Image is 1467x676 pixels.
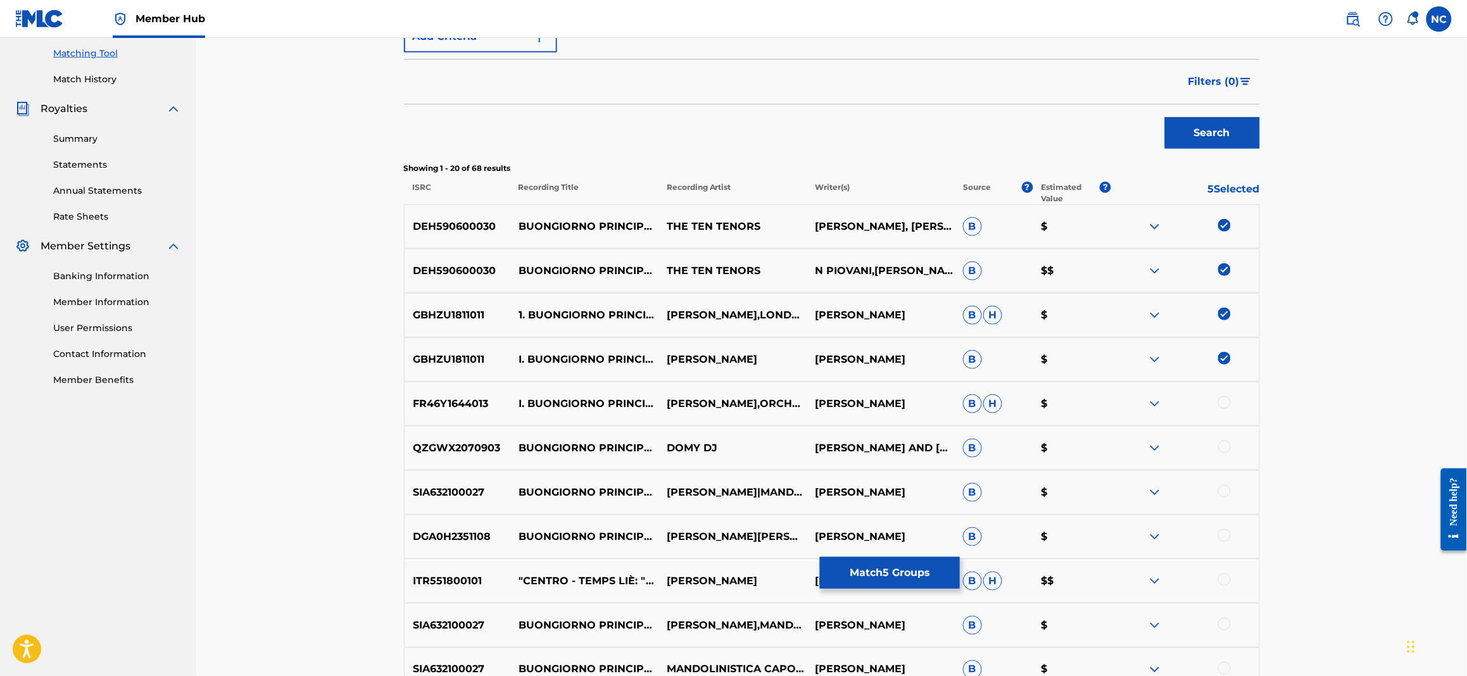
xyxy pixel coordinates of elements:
span: B [963,217,982,236]
div: Notifications [1406,13,1419,25]
img: expand [166,239,181,254]
p: BUONGIORNO PRINCIPESSA - BEAUTIFUL THAT WAY [510,618,658,633]
img: expand [1147,573,1162,589]
div: Widget chat [1404,615,1467,676]
p: $ [1033,485,1111,500]
img: Royalties [15,101,30,116]
span: Royalties [41,101,87,116]
p: $ [1033,618,1111,633]
p: Recording Artist [658,182,807,204]
img: deselect [1218,263,1231,276]
p: $ [1033,396,1111,411]
p: BUONGIORNO PRINCIPESSA - BEAUTIFUL THAT WAY [510,485,658,500]
p: GBHZU1811011 [405,352,511,367]
p: Estimated Value [1042,182,1100,204]
img: expand [1147,529,1162,544]
span: B [963,350,982,369]
p: BUONGIORNO PRINCIPESSA [510,219,658,234]
a: Public Search [1340,6,1366,32]
p: "CENTRO - TEMPS LIÈ: ""BUONGIORNO PRINCIPESSA""" [510,573,658,589]
a: Summary [53,132,181,146]
img: deselect [1218,308,1231,320]
p: [PERSON_NAME] [807,352,955,367]
p: N PIOVANI,[PERSON_NAME]I [807,263,955,279]
a: Member Benefits [53,373,181,387]
p: [PERSON_NAME] [807,618,955,633]
span: Filters ( 0 ) [1188,74,1240,89]
iframe: Chat Widget [1404,615,1467,676]
span: Member Settings [41,239,130,254]
p: $ [1033,219,1111,234]
p: BUONGIORNO PRINCIPESSA [510,263,658,279]
p: [PERSON_NAME] [658,573,807,589]
button: Filters (0) [1181,66,1260,97]
img: expand [1147,352,1162,367]
p: [PERSON_NAME] AND [PERSON_NAME] [807,441,955,456]
p: 1. BUONGIORNO PRINCIPESSA [510,308,658,323]
img: search [1345,11,1361,27]
a: Contact Information [53,347,181,361]
a: Annual Statements [53,184,181,197]
img: expand [1147,618,1162,633]
span: Member Hub [135,11,205,26]
div: User Menu [1426,6,1452,32]
p: [PERSON_NAME] [807,529,955,544]
p: GBHZU1811011 [405,308,511,323]
p: Showing 1 - 20 of 68 results [404,163,1260,174]
p: Recording Title [510,182,658,204]
img: MLC Logo [15,9,64,28]
span: H [983,394,1002,413]
iframe: Resource Center [1432,459,1467,561]
p: $$ [1033,263,1111,279]
span: B [963,572,982,591]
img: Top Rightsholder [113,11,128,27]
span: B [963,394,982,413]
p: THE TEN TENORS [658,219,807,234]
p: [PERSON_NAME] [807,396,955,411]
p: DGA0H2351108 [405,529,511,544]
p: [PERSON_NAME] [807,308,955,323]
p: $ [1033,529,1111,544]
p: SIA632100027 [405,618,511,633]
p: Writer(s) [807,182,955,204]
p: [PERSON_NAME] [658,352,807,367]
div: Trascina [1407,628,1415,666]
p: 5 Selected [1111,182,1259,204]
span: ? [1100,182,1111,193]
a: User Permissions [53,322,181,335]
p: $$ [1033,573,1111,589]
span: H [983,572,1002,591]
p: $ [1033,308,1111,323]
a: Matching Tool [53,47,181,60]
a: Member Information [53,296,181,309]
p: DEH590600030 [405,263,511,279]
a: Match History [53,73,181,86]
p: ITR551800101 [405,573,511,589]
img: help [1378,11,1394,27]
span: B [963,483,982,502]
a: Statements [53,158,181,172]
p: [PERSON_NAME]|MANDOLINISTICA CAPODISTRIANA [658,485,807,500]
p: SIA632100027 [405,485,511,500]
img: deselect [1218,219,1231,232]
span: B [963,527,982,546]
p: BUONGIORNO PRINCIPESSA [510,441,658,456]
span: B [963,439,982,458]
p: I. BUONGIORNO PRINCIPESSA [510,352,658,367]
button: Search [1165,117,1260,149]
img: expand [1147,308,1162,323]
p: $ [1033,352,1111,367]
span: B [963,306,982,325]
img: Member Settings [15,239,30,254]
img: filter [1240,78,1251,85]
p: Source [963,182,991,204]
p: BUONGIORNO PRINCIPESSA - PIANOFORTE E CLARINETTO [510,529,658,544]
span: B [963,261,982,280]
p: [PERSON_NAME],LONDON PHILHARMONIC ORCHESTRA [658,308,807,323]
p: [PERSON_NAME] [807,485,955,500]
img: expand [1147,485,1162,500]
p: [PERSON_NAME][PERSON_NAME][PERSON_NAME] [658,529,807,544]
a: Rate Sheets [53,210,181,223]
p: QZGWX2070903 [405,441,511,456]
